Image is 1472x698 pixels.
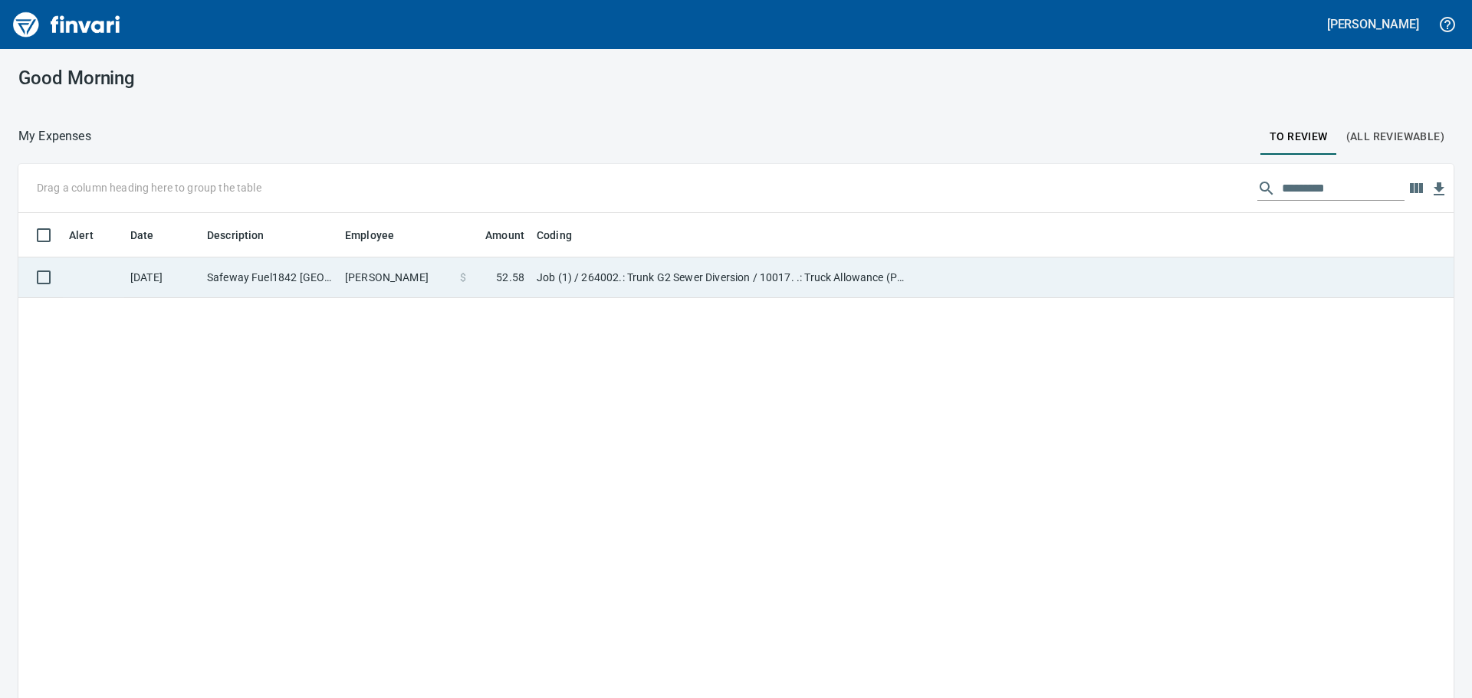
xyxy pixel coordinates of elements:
nav: breadcrumb [18,127,91,146]
span: $ [460,270,466,285]
button: [PERSON_NAME] [1323,12,1423,36]
button: Download Table [1428,178,1451,201]
span: 52.58 [496,270,524,285]
span: Coding [537,226,572,244]
p: My Expenses [18,127,91,146]
span: Date [130,226,154,244]
td: Job (1) / 264002.: Trunk G2 Sewer Diversion / 10017. .: Truck Allowance (PM) / 5: Other [531,257,914,298]
td: [DATE] [124,257,201,298]
h3: Good Morning [18,67,472,89]
span: Amount [485,226,524,244]
p: Drag a column heading here to group the table [37,180,261,195]
span: Date [130,226,174,244]
img: Finvari [9,6,124,43]
td: [PERSON_NAME] [339,257,454,298]
span: To Review [1270,127,1328,146]
span: (All Reviewable) [1346,127,1444,146]
span: Employee [345,226,414,244]
span: Amount [465,226,524,244]
td: Safeway Fuel1842 [GEOGRAPHIC_DATA] [GEOGRAPHIC_DATA] [201,257,339,298]
button: Choose columns to display [1405,177,1428,200]
h5: [PERSON_NAME] [1327,16,1419,32]
span: Coding [537,226,592,244]
span: Alert [69,226,94,244]
span: Description [207,226,264,244]
span: Description [207,226,284,244]
span: Alert [69,226,113,244]
span: Employee [345,226,394,244]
